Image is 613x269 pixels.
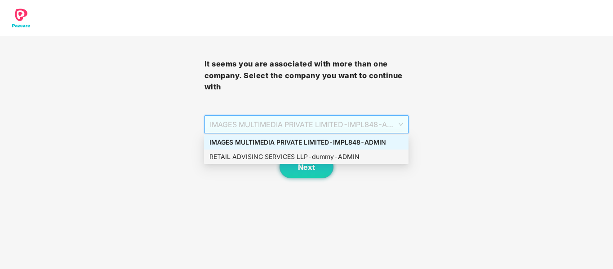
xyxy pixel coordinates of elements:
button: Next [280,156,333,178]
h3: It seems you are associated with more than one company. Select the company you want to continue with [204,58,409,93]
div: RETAIL ADVISING SERVICES LLP - dummy - ADMIN [209,152,403,162]
span: Next [298,163,315,172]
span: IMAGES MULTIMEDIA PRIVATE LIMITED - IMPL848 - ADMIN [210,116,404,133]
div: IMAGES MULTIMEDIA PRIVATE LIMITED - IMPL848 - ADMIN [209,137,403,147]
